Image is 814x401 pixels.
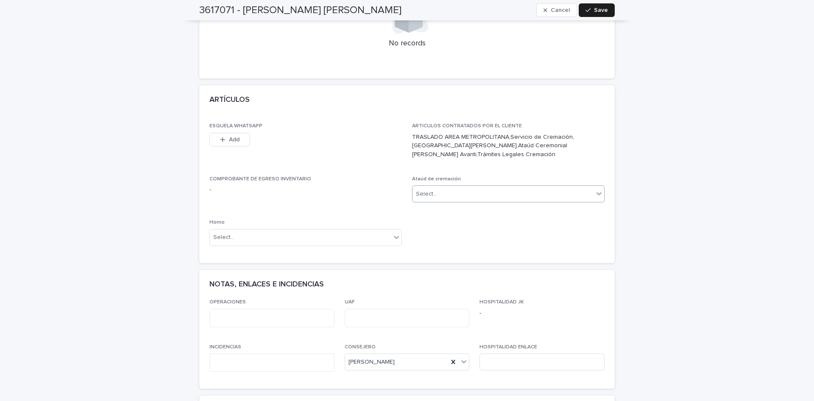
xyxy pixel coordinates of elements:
[479,345,537,350] span: HOSPITALIDAD ENLACE
[209,39,605,48] p: No records
[348,358,395,367] span: [PERSON_NAME]
[579,3,615,17] button: Save
[345,300,355,305] span: UAF
[209,95,250,105] h2: ARTÍCULOS
[199,4,401,17] h2: 3617071 - [PERSON_NAME] [PERSON_NAME]
[416,190,437,199] div: Select...
[229,137,240,143] span: Add
[209,133,250,146] button: Add
[209,185,402,194] p: -
[412,123,522,129] span: ARTICULOS CONTRATADOS POR EL CLIENTE
[479,300,524,305] span: HOSPITALIDAD JK
[209,123,262,129] span: ESQUELA WHATSAPP
[479,309,605,318] p: -
[594,7,608,13] span: Save
[412,177,461,182] span: Ataúd de cremación
[209,177,311,182] span: COMPROBANTE DE EGRESO INVENTARIO
[209,220,225,225] span: Horno
[209,300,246,305] span: OPERACIONES
[536,3,577,17] button: Cancel
[551,7,570,13] span: Cancel
[345,345,376,350] span: CONSEJERO
[209,280,324,289] h2: NOTAS, ENLACES E INCIDENCIAS
[412,133,605,159] p: TRASLADO AREA METROPOLITANA,Servicio de Cremación,[GEOGRAPHIC_DATA][PERSON_NAME],Ataúd Ceremonial...
[209,345,241,350] span: INCIDENCIAS
[213,233,234,242] div: Select...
